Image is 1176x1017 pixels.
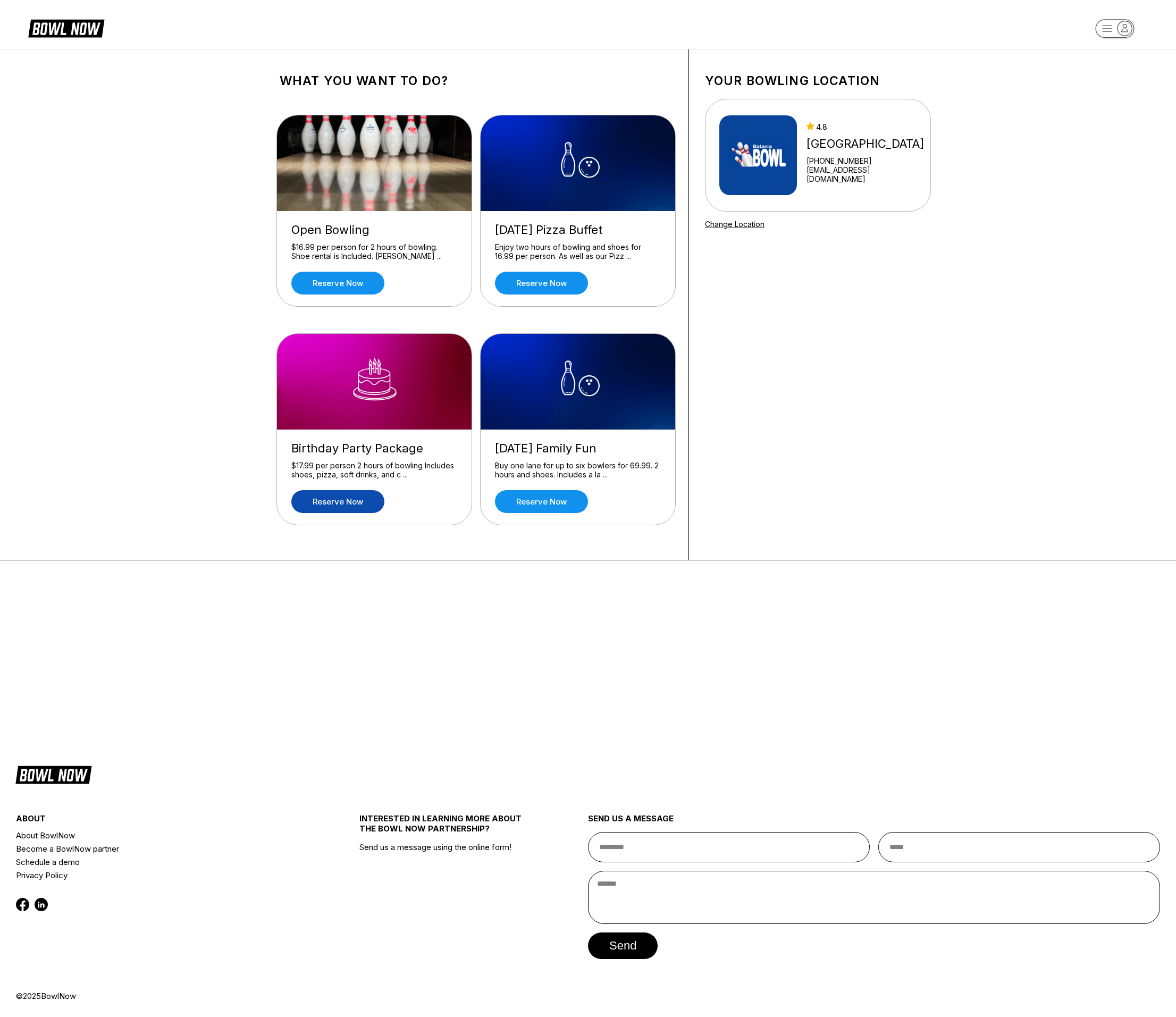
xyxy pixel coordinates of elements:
[495,441,661,456] div: [DATE] Family Fun
[277,334,473,430] img: Birthday Party Package
[495,242,661,261] div: Enjoy two hours of bowling and shoes for 16.99 per person. As well as our Pizz ...
[495,461,661,480] div: Buy one lane for up to six bowlers for 69.99. 2 hours and shoes. Includes a la ...
[280,73,673,88] h1: What you want to do?
[481,115,676,211] img: Wednesday Pizza Buffet
[291,441,457,456] div: Birthday Party Package
[495,223,661,237] div: [DATE] Pizza Buffet
[16,829,302,842] a: About BowlNow
[16,869,302,882] a: Privacy Policy
[277,115,473,211] img: Open Bowling
[495,490,588,513] a: Reserve now
[481,334,676,430] img: Friday Family Fun
[291,461,457,480] div: $17.99 per person 2 hours of bowling Includes shoes, pizza, soft drinks, and c ...
[807,137,926,151] div: [GEOGRAPHIC_DATA]
[807,165,926,183] a: [EMAIL_ADDRESS][DOMAIN_NAME]
[359,813,531,842] div: INTERESTED IN LEARNING MORE ABOUT THE BOWL NOW PARTNERSHIP?
[719,115,797,195] img: Batavia Bowl
[705,220,765,229] a: Change Location
[588,932,658,959] button: send
[291,272,384,295] a: Reserve now
[359,790,531,991] div: Send us a message using the online form!
[807,122,926,131] div: 4.8
[705,73,931,88] h1: Your bowling location
[588,813,1160,832] div: send us a message
[16,813,302,829] div: about
[807,156,926,165] div: [PHONE_NUMBER]
[16,842,302,855] a: Become a BowlNow partner
[16,855,302,869] a: Schedule a demo
[291,242,457,261] div: $16.99 per person for 2 hours of bowling. Shoe rental is Included. [PERSON_NAME] ...
[291,490,384,513] a: Reserve now
[291,223,457,237] div: Open Bowling
[16,991,1160,1001] div: © 2025 BowlNow
[495,272,588,295] a: Reserve now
